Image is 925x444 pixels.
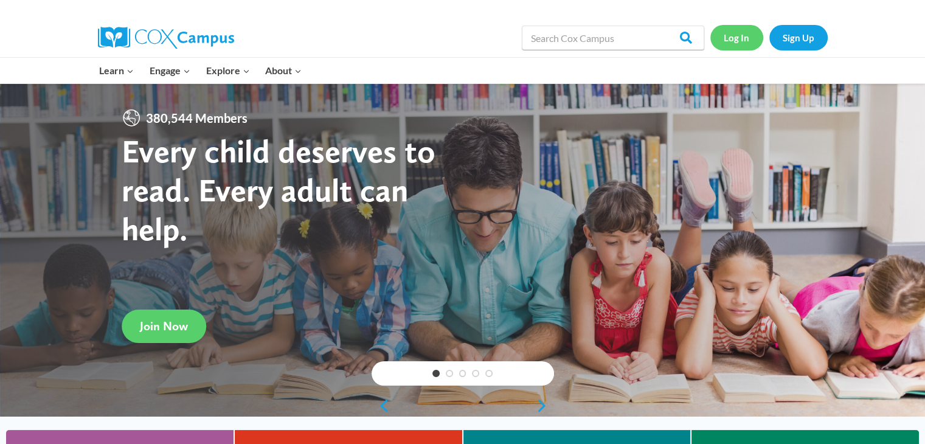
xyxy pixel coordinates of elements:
[92,58,310,83] nav: Primary Navigation
[769,25,828,50] a: Sign Up
[710,25,763,50] a: Log In
[372,394,554,418] div: content slider buttons
[98,27,234,49] img: Cox Campus
[372,398,390,413] a: previous
[141,108,252,128] span: 380,544 Members
[459,370,466,377] a: 3
[142,58,198,83] button: Child menu of Engage
[92,58,142,83] button: Child menu of Learn
[140,319,188,333] span: Join Now
[446,370,453,377] a: 2
[536,398,554,413] a: next
[122,310,206,343] a: Join Now
[432,370,440,377] a: 1
[522,26,704,50] input: Search Cox Campus
[485,370,493,377] a: 5
[198,58,258,83] button: Child menu of Explore
[122,131,435,248] strong: Every child deserves to read. Every adult can help.
[472,370,479,377] a: 4
[257,58,310,83] button: Child menu of About
[710,25,828,50] nav: Secondary Navigation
